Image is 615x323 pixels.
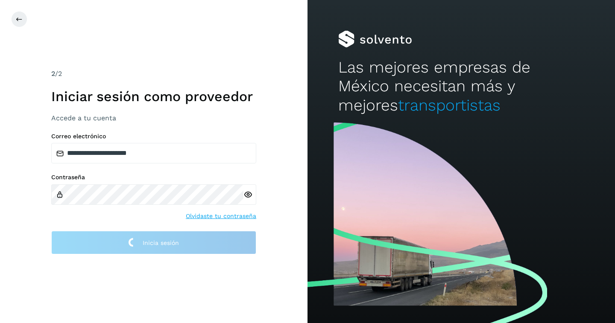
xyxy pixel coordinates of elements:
span: 2 [51,70,55,78]
label: Correo electrónico [51,133,256,140]
h2: Las mejores empresas de México necesitan más y mejores [338,58,584,115]
button: Inicia sesión [51,231,256,254]
label: Contraseña [51,174,256,181]
h1: Iniciar sesión como proveedor [51,88,256,105]
div: /2 [51,69,256,79]
h3: Accede a tu cuenta [51,114,256,122]
span: Inicia sesión [143,240,179,246]
span: transportistas [398,96,501,114]
a: Olvidaste tu contraseña [186,212,256,221]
